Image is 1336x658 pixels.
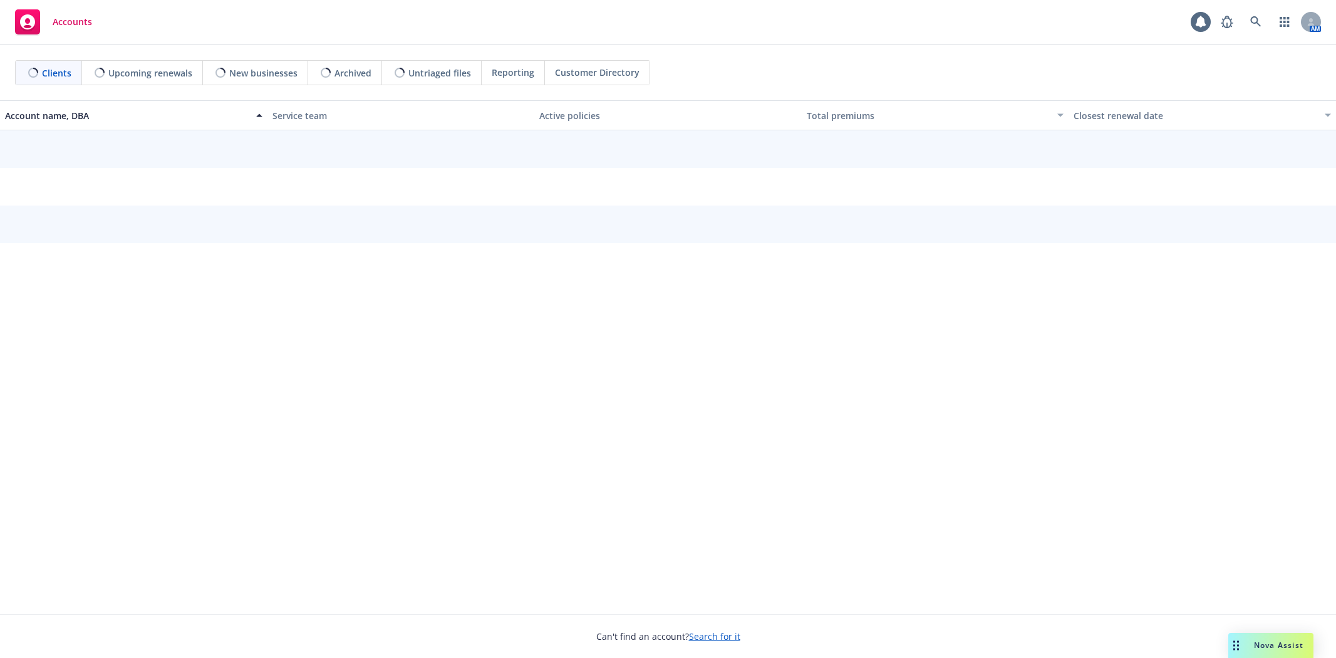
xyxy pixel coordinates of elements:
span: Can't find an account? [596,630,740,643]
span: Clients [42,66,71,80]
a: Accounts [10,4,97,39]
div: Total premiums [807,109,1050,122]
span: Reporting [492,66,534,79]
div: Drag to move [1228,633,1244,658]
button: Total premiums [802,100,1069,130]
span: Nova Assist [1254,640,1303,650]
span: Untriaged files [408,66,471,80]
a: Search for it [689,630,740,642]
div: Account name, DBA [5,109,249,122]
span: Accounts [53,17,92,27]
div: Service team [272,109,530,122]
button: Nova Assist [1228,633,1313,658]
span: Customer Directory [555,66,640,79]
div: Closest renewal date [1074,109,1317,122]
div: Active policies [539,109,797,122]
button: Closest renewal date [1069,100,1336,130]
a: Report a Bug [1214,9,1240,34]
span: Archived [334,66,371,80]
span: Upcoming renewals [108,66,192,80]
a: Search [1243,9,1268,34]
button: Service team [267,100,535,130]
span: New businesses [229,66,298,80]
button: Active policies [534,100,802,130]
a: Switch app [1272,9,1297,34]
